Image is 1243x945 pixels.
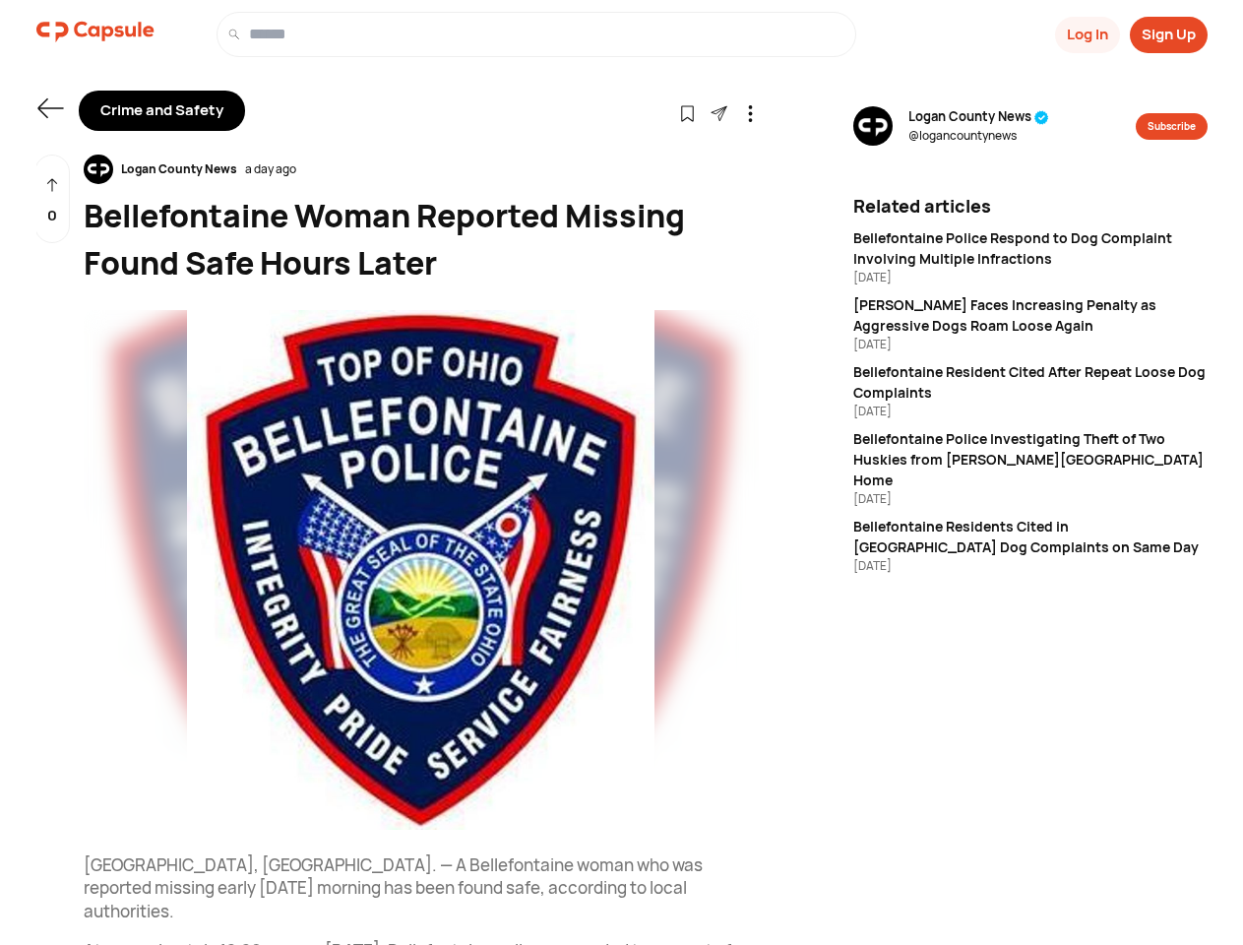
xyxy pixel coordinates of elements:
p: 0 [47,205,57,227]
div: [DATE] [853,557,1208,575]
div: Bellefontaine Police Respond to Dog Complaint Involving Multiple Infractions [853,227,1208,269]
button: Log In [1055,17,1120,53]
div: Bellefontaine Woman Reported Missing Found Safe Hours Later [84,192,759,286]
button: Subscribe [1136,113,1208,140]
div: [DATE] [853,403,1208,420]
div: Bellefontaine Residents Cited in [GEOGRAPHIC_DATA] Dog Complaints on Same Day [853,516,1208,557]
img: tick [1034,110,1049,125]
img: resizeImage [84,155,113,184]
a: logo [36,12,155,57]
div: [DATE] [853,269,1208,286]
img: resizeImage [84,310,759,830]
span: Logan County News [908,107,1049,127]
img: logo [36,12,155,51]
img: resizeImage [853,106,893,146]
div: Bellefontaine Resident Cited After Repeat Loose Dog Complaints [853,361,1208,403]
div: Crime and Safety [79,91,245,131]
div: Bellefontaine Police Investigating Theft of Two Huskies from [PERSON_NAME][GEOGRAPHIC_DATA] Home [853,428,1208,490]
div: a day ago [245,160,296,178]
div: [PERSON_NAME] Faces Increasing Penalty as Aggressive Dogs Roam Loose Again [853,294,1208,336]
span: @ logancountynews [908,127,1049,145]
p: [GEOGRAPHIC_DATA], [GEOGRAPHIC_DATA]. — A Bellefontaine woman who was reported missing early [DAT... [84,853,759,923]
div: Related articles [853,193,1208,220]
div: [DATE] [853,336,1208,353]
div: Logan County News [113,160,245,178]
button: Sign Up [1130,17,1208,53]
div: [DATE] [853,490,1208,508]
